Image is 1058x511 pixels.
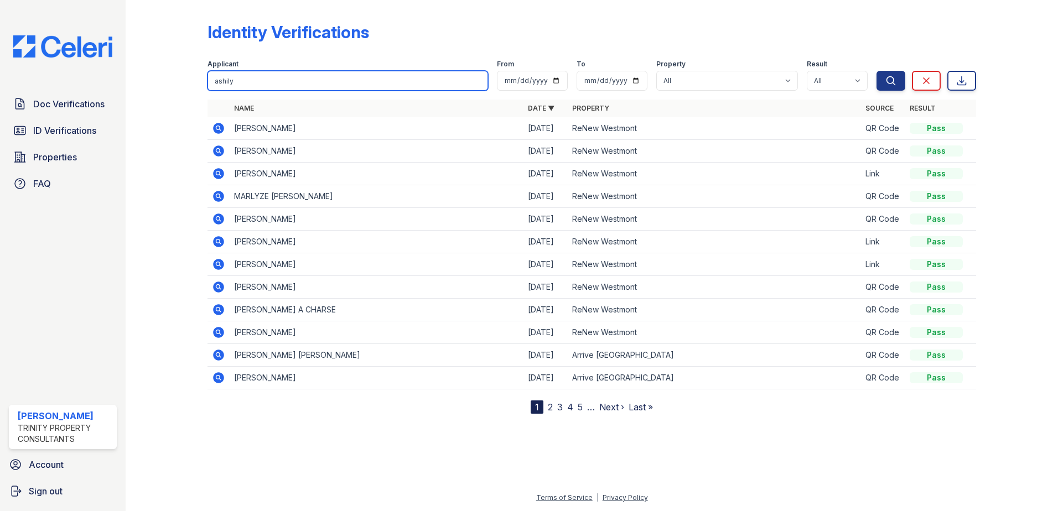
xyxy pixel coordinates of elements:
td: [DATE] [523,253,568,276]
td: Link [861,163,905,185]
div: Pass [910,213,963,225]
input: Search by name or phone number [208,71,488,91]
td: MARLYZE [PERSON_NAME] [230,185,523,208]
a: Last » [629,401,653,413]
a: Next › [599,401,624,413]
a: Result [910,104,936,112]
a: 5 [578,401,583,413]
td: ReNew Westmont [568,231,862,253]
td: ReNew Westmont [568,321,862,344]
td: [PERSON_NAME] [230,321,523,344]
div: Pass [910,168,963,179]
label: From [497,60,514,69]
td: [PERSON_NAME] [230,276,523,299]
td: QR Code [861,276,905,299]
td: Link [861,231,905,253]
td: Link [861,253,905,276]
span: Sign out [29,484,63,498]
a: Sign out [4,480,121,502]
span: Doc Verifications [33,97,105,111]
span: ID Verifications [33,124,96,137]
td: ReNew Westmont [568,208,862,231]
td: QR Code [861,299,905,321]
td: ReNew Westmont [568,140,862,163]
td: [DATE] [523,276,568,299]
td: QR Code [861,117,905,140]
td: QR Code [861,344,905,367]
td: [DATE] [523,163,568,185]
a: ID Verifications [9,119,117,142]
div: Pass [910,327,963,338]
td: ReNew Westmont [568,185,862,208]
td: ReNew Westmont [568,299,862,321]
span: FAQ [33,177,51,190]
td: [PERSON_NAME] [230,253,523,276]
a: Doc Verifications [9,93,117,115]
td: [DATE] [523,367,568,389]
div: Trinity Property Consultants [18,423,112,445]
a: Property [572,104,609,112]
a: Date ▼ [528,104,554,112]
img: CE_Logo_Blue-a8612792a0a2168367f1c8372b55b34899dd931a85d93a1a3d3e32e68fde9ad4.png [4,35,121,58]
label: Property [656,60,686,69]
td: [PERSON_NAME] [230,117,523,140]
div: | [597,493,599,502]
div: Pass [910,145,963,157]
td: [DATE] [523,117,568,140]
td: ReNew Westmont [568,117,862,140]
a: Name [234,104,254,112]
div: Pass [910,259,963,270]
label: To [577,60,585,69]
span: … [587,400,595,414]
a: 3 [557,401,563,413]
div: Pass [910,372,963,383]
td: [DATE] [523,208,568,231]
td: ReNew Westmont [568,163,862,185]
td: [DATE] [523,299,568,321]
td: QR Code [861,321,905,344]
td: [PERSON_NAME] A CHARSE [230,299,523,321]
td: [PERSON_NAME] [230,140,523,163]
td: ReNew Westmont [568,253,862,276]
a: Account [4,453,121,476]
div: Pass [910,350,963,361]
a: 4 [567,401,573,413]
div: 1 [531,400,543,414]
td: [DATE] [523,140,568,163]
div: [PERSON_NAME] [18,409,112,423]
td: [DATE] [523,321,568,344]
div: Pass [910,236,963,247]
td: [DATE] [523,231,568,253]
td: Arrive [GEOGRAPHIC_DATA] [568,367,862,389]
div: Pass [910,281,963,293]
td: QR Code [861,208,905,231]
td: QR Code [861,140,905,163]
td: QR Code [861,185,905,208]
span: Account [29,458,64,471]
td: [PERSON_NAME] [PERSON_NAME] [230,344,523,367]
a: Privacy Policy [603,493,648,502]
td: [DATE] [523,344,568,367]
td: [DATE] [523,185,568,208]
td: [PERSON_NAME] [230,163,523,185]
label: Applicant [208,60,238,69]
label: Result [807,60,827,69]
div: Pass [910,304,963,315]
td: Arrive [GEOGRAPHIC_DATA] [568,344,862,367]
td: [PERSON_NAME] [230,208,523,231]
a: FAQ [9,173,117,195]
div: Pass [910,123,963,134]
div: Identity Verifications [208,22,369,42]
div: Pass [910,191,963,202]
a: Terms of Service [536,493,593,502]
td: QR Code [861,367,905,389]
a: 2 [548,401,553,413]
a: Source [865,104,894,112]
td: ReNew Westmont [568,276,862,299]
td: [PERSON_NAME] [230,367,523,389]
span: Properties [33,150,77,164]
td: [PERSON_NAME] [230,231,523,253]
a: Properties [9,146,117,168]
